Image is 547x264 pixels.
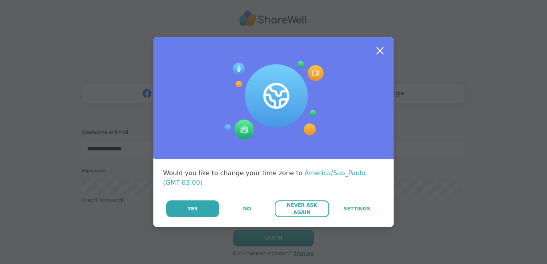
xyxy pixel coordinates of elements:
span: America/Sao_Paulo (GMT-03:00) [163,169,366,186]
img: Session Experience [223,61,324,140]
span: Never Ask Again [279,202,325,216]
div: Would you like to change your time zone to [163,168,384,188]
span: No [243,205,251,212]
button: No [220,200,274,217]
span: Yes [187,205,198,212]
span: Settings [344,205,370,212]
button: Yes [166,200,219,217]
a: Settings [330,200,384,217]
button: Never Ask Again [275,200,329,217]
